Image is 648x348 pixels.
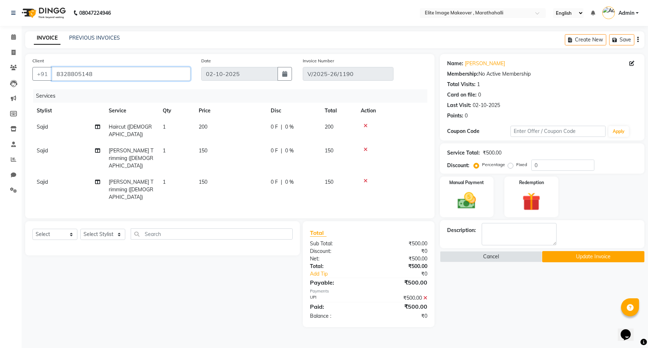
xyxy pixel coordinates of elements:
div: Discount: [447,162,469,169]
span: 0 F [271,147,278,155]
div: ₹500.00 [369,240,433,247]
span: 0 F [271,178,278,186]
input: Search [131,228,293,240]
button: +91 [32,67,53,81]
div: ₹500.00 [483,149,501,157]
span: 1 [163,147,166,154]
th: Service [104,103,158,119]
span: Sajid [37,124,48,130]
th: Total [320,103,356,119]
div: Payments [310,288,427,294]
img: _cash.svg [452,190,481,211]
span: Admin [618,9,634,17]
div: Discount: [305,247,369,255]
span: 1 [163,124,166,130]
span: | [281,178,282,186]
button: Create New [565,34,606,45]
div: Points: [447,112,463,120]
div: ₹0 [369,247,433,255]
a: PREVIOUS INVOICES [69,35,120,41]
th: Stylist [32,103,104,119]
div: ₹500.00 [369,294,433,302]
th: Price [194,103,266,119]
div: Paid: [305,302,369,311]
div: 1 [477,81,480,88]
img: Admin [602,6,615,19]
div: ₹500.00 [369,302,433,311]
div: Description: [447,227,476,234]
input: Search by Name/Mobile/Email/Code [52,67,190,81]
label: Manual Payment [449,179,484,186]
a: INVOICE [34,32,60,45]
div: Membership: [447,70,478,78]
div: ₹0 [369,312,433,320]
div: Total Visits: [447,81,476,88]
span: 150 [199,179,207,185]
input: Enter Offer / Coupon Code [510,126,606,137]
div: Card on file: [447,91,477,99]
div: ₹500.00 [369,263,433,270]
th: Action [356,103,427,119]
div: Name: [447,60,463,67]
div: 02-10-2025 [473,102,500,109]
label: Fixed [516,161,527,168]
div: Balance : [305,312,369,320]
span: Sajid [37,179,48,185]
span: 0 % [285,178,294,186]
span: [PERSON_NAME] Trimming ([DEMOGRAPHIC_DATA]) [109,179,153,200]
span: 200 [199,124,207,130]
th: Disc [266,103,320,119]
button: Cancel [440,251,542,262]
div: Sub Total: [305,240,369,247]
div: Net: [305,255,369,263]
span: Sajid [37,147,48,154]
span: 1 [163,179,166,185]
div: ₹500.00 [369,278,433,287]
button: Update Invoice [542,251,644,262]
div: Services [33,89,433,103]
label: Date [201,58,211,64]
label: Invoice Number [303,58,334,64]
span: [PERSON_NAME] Trimming ([DEMOGRAPHIC_DATA]) [109,147,153,169]
span: 0 % [285,123,294,131]
span: 150 [325,179,333,185]
span: 150 [325,147,333,154]
button: Save [609,34,634,45]
span: 0 % [285,147,294,155]
div: UPI [305,294,369,302]
span: Haircut ([DEMOGRAPHIC_DATA]) [109,124,152,138]
b: 08047224946 [79,3,111,23]
a: [PERSON_NAME] [465,60,505,67]
img: logo [18,3,68,23]
span: | [281,147,282,155]
span: | [281,123,282,131]
div: No Active Membership [447,70,637,78]
label: Percentage [482,161,505,168]
label: Redemption [519,179,544,186]
span: Total [310,229,327,237]
div: Last Visit: [447,102,471,109]
th: Qty [158,103,194,119]
div: Service Total: [447,149,480,157]
div: 0 [478,91,481,99]
a: Add Tip [305,270,379,278]
div: Coupon Code [447,128,510,135]
div: 0 [465,112,468,120]
div: Payable: [305,278,369,287]
button: Apply [608,126,629,137]
span: 200 [325,124,333,130]
span: 150 [199,147,207,154]
div: Total: [305,263,369,270]
div: ₹0 [379,270,432,278]
span: 0 F [271,123,278,131]
div: ₹500.00 [369,255,433,263]
iframe: chat widget [618,319,641,341]
img: _gift.svg [517,190,546,213]
label: Client [32,58,44,64]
